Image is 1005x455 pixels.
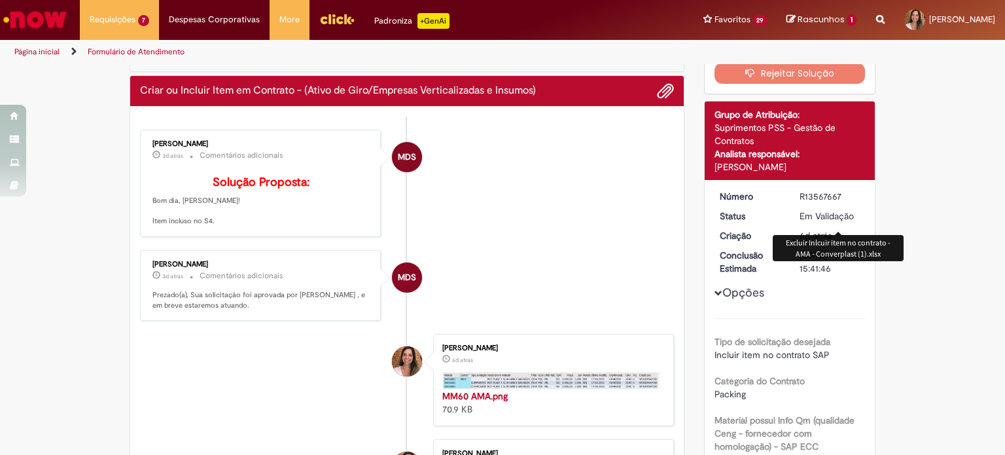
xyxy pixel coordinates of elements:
[213,175,309,190] b: Solução Proposta:
[162,272,183,280] span: 3d atrás
[753,15,767,26] span: 29
[714,375,805,387] b: Categoria do Contrato
[800,229,860,242] div: 25/09/2025 16:09:25
[710,190,790,203] dt: Número
[714,349,830,361] span: Incluir item no contrato SAP
[279,13,300,26] span: More
[398,141,416,173] span: MDS
[800,230,832,242] span: 6d atrás
[442,344,660,352] div: [PERSON_NAME]
[800,190,860,203] div: R13567667
[929,14,995,25] span: [PERSON_NAME]
[786,14,856,26] a: Rascunhos
[714,13,750,26] span: Favoritos
[152,261,370,268] div: [PERSON_NAME]
[90,13,135,26] span: Requisições
[773,235,904,261] div: Excluir Inlcuir item no contrato - AMA - Converplast (1).xlsx
[392,142,422,172] div: Maria Dos Santos Camargo Rodrigues
[714,121,866,147] div: Suprimentos PSS - Gestão de Contratos
[88,46,185,57] a: Formulário de Atendimento
[152,290,370,310] p: Prezado(a), Sua solicitação foi aprovada por [PERSON_NAME] , e em breve estaremos atuando.
[162,152,183,160] span: 3d atrás
[714,388,746,400] span: Packing
[452,356,473,364] span: 6d atrás
[169,13,260,26] span: Despesas Corporativas
[140,85,536,97] h2: Criar ou Incluir Item em Contrato - (Ativo de Giro/Empresas Verticalizadas e Insumos) Histórico d...
[710,229,790,242] dt: Criação
[452,356,473,364] time: 25/09/2025 16:09:11
[798,13,845,26] span: Rascunhos
[710,249,790,275] dt: Conclusão Estimada
[392,346,422,376] div: Juliana Cilene Do Prado
[847,14,856,26] span: 1
[10,40,660,64] ul: Trilhas de página
[138,15,149,26] span: 7
[392,263,422,293] div: Maria Dos Santos Camargo Rodrigues
[714,147,866,160] div: Analista responsável:
[800,209,860,223] div: Em Validação
[200,150,283,161] small: Comentários adicionais
[162,152,183,160] time: 29/09/2025 10:43:50
[152,140,370,148] div: [PERSON_NAME]
[714,63,866,84] button: Rejeitar Solução
[398,262,416,293] span: MDS
[442,390,508,402] a: MM60 AMA.png
[14,46,60,57] a: Página inicial
[714,336,830,348] b: Tipo de solicitação desejada
[710,209,790,223] dt: Status
[162,272,183,280] time: 29/09/2025 10:41:44
[319,9,355,29] img: click_logo_yellow_360x200.png
[1,7,69,33] img: ServiceNow
[374,13,450,29] div: Padroniza
[200,270,283,282] small: Comentários adicionais
[152,176,370,227] p: Bom dia, [PERSON_NAME]! Item incluso no S4.
[714,108,866,121] div: Grupo de Atribuição:
[417,13,450,29] p: +GenAi
[442,390,660,416] div: 70.9 KB
[714,414,855,452] b: Material possui Info Qm (qualidade Ceng - fornecedor com homologação) - SAP ECC
[714,160,866,173] div: [PERSON_NAME]
[657,82,674,100] button: Adicionar anexos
